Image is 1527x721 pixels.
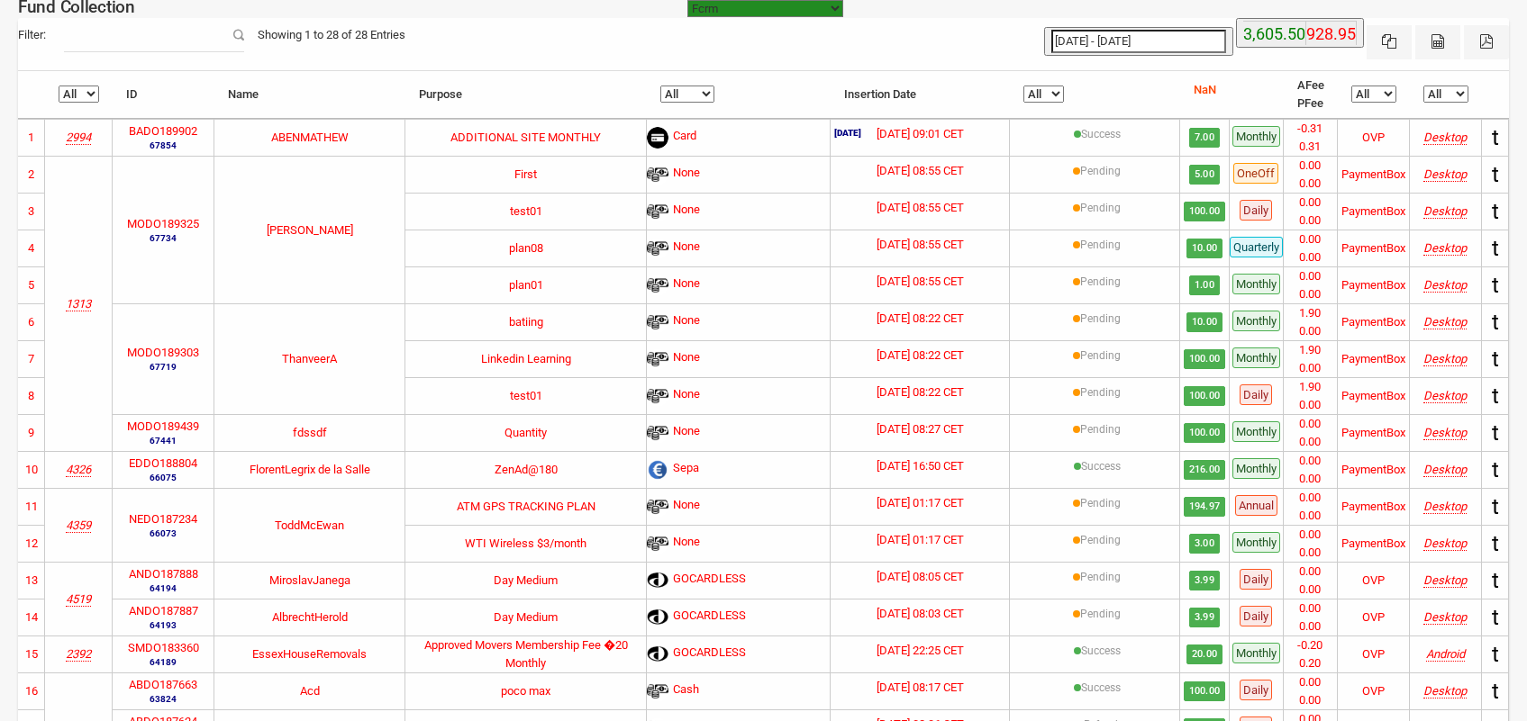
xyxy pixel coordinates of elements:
[405,340,647,377] td: Linkedin Learning
[1492,568,1499,593] span: t
[405,488,647,525] td: ATM GPS TRACKING PLAN
[18,672,45,709] td: 16
[673,127,696,149] span: Card
[1284,212,1337,230] li: 0.00
[1341,166,1405,184] div: PaymentBox
[113,71,214,119] th: ID
[877,125,964,143] label: [DATE] 09:01 CET
[1189,275,1219,295] span: 1.00
[127,231,199,245] small: 67734
[1415,25,1460,59] button: CSV
[1492,494,1499,519] span: t
[128,655,199,669] small: 64189
[405,562,647,599] td: Day Medium
[129,565,198,583] label: ANDO187888
[18,414,45,451] td: 9
[1189,534,1219,554] span: 3.00
[18,156,45,193] td: 2
[127,434,199,447] small: 67441
[1492,531,1499,556] span: t
[1284,359,1337,377] li: 0.00
[1284,470,1337,488] li: 0.00
[405,414,647,451] td: Quantity
[1240,200,1272,221] span: Daily
[834,128,861,138] label: [DATE]
[673,496,700,518] span: None
[1232,532,1280,553] span: Monthly
[214,119,405,156] td: ABENMATHEW
[244,18,419,52] div: Showing 1 to 28 of 28 Entries
[1423,167,1467,181] i: Mozilla/5.0 (Windows NT 10.0; Win64; x64) AppleWebKit/537.36 (KHTML, like Gecko) Chrome/138.0.0.0...
[673,607,746,628] span: GOCARDLESS
[673,680,699,702] span: Cash
[214,303,405,414] td: ThanveerA
[1362,608,1385,626] div: OVP
[18,525,45,562] td: 12
[877,347,964,365] label: [DATE] 08:22 CET
[18,635,45,672] td: 15
[1284,378,1337,396] li: 1.90
[1492,457,1499,482] span: t
[18,193,45,230] td: 3
[66,463,91,476] i: Editocom
[66,592,91,606] i: Anto Miskovic
[1184,349,1225,369] span: 100.00
[18,230,45,266] td: 4
[673,201,700,222] span: None
[877,162,964,180] label: [DATE] 08:55 CET
[405,156,647,193] td: First
[1464,25,1509,59] button: Pdf
[1284,433,1337,451] li: 0.00
[877,273,964,291] label: [DATE] 08:55 CET
[1284,691,1337,709] li: 0.00
[1423,315,1467,329] i: Mozilla/5.0 (Windows NT 10.0; Win64; x64) AppleWebKit/537.36 (KHTML, like Gecko) Chrome/137.0.0.0...
[1492,162,1499,187] span: t
[1080,384,1121,401] label: Pending
[405,599,647,635] td: Day Medium
[1284,138,1337,156] li: 0.31
[1284,304,1337,322] li: 1.90
[214,71,405,119] th: Name
[66,518,91,532] i: New England ATM
[1492,679,1499,704] span: t
[1232,643,1280,663] span: Monthly
[1240,569,1272,590] span: Daily
[1341,276,1405,294] div: PaymentBox
[1230,237,1283,257] span: Quarterly
[1184,681,1225,701] span: 100.00
[214,488,405,562] td: ToddMcEwan
[1423,241,1467,255] i: Mozilla/5.0 (Windows NT 10.0; Win64; x64) AppleWebKit/537.36 (KHTML, like Gecko) Chrome/138.0.0.0...
[405,119,647,156] td: ADDITIONAL SITE MONTHLY
[831,71,1010,119] th: Insertion Date
[1194,81,1216,99] p: NaN
[127,360,199,374] small: 67719
[1284,230,1337,248] li: 0.00
[1189,128,1219,148] span: 7.00
[129,527,197,540] small: 66073
[1284,322,1337,340] li: 0.00
[1184,202,1225,221] span: 100.00
[66,297,91,311] i: Skillshare
[1240,384,1272,405] span: Daily
[129,455,197,473] label: EDDO188804
[18,266,45,303] td: 5
[1492,605,1499,630] span: t
[1341,535,1405,553] div: PaymentBox
[1297,95,1324,113] li: PFee
[405,525,647,562] td: WTI Wireless $3/month
[1284,563,1337,581] li: 0.00
[1232,311,1280,331] span: Monthly
[1426,647,1465,661] i: Mozilla/5.0 (Linux; Android 13; SAMSUNG SM-A528B) AppleWebKit/537.36 (KHTML, like Gecko) SamsungB...
[214,635,405,672] td: EssexHouseRemovals
[1423,131,1467,144] i: Mozilla/5.0 (Windows NT 10.0; Win64; x64) AppleWebKit/537.36 (KHTML, like Gecko) Chrome/138.0.0.0...
[673,533,700,554] span: None
[1081,126,1121,142] label: [{
[405,377,647,414] td: test01
[1492,420,1499,446] span: t
[673,385,700,407] span: None
[405,193,647,230] td: test01
[1080,495,1121,511] label: Pending
[127,344,199,362] label: MODO189303
[673,275,700,296] span: None
[1186,644,1223,664] span: 20.00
